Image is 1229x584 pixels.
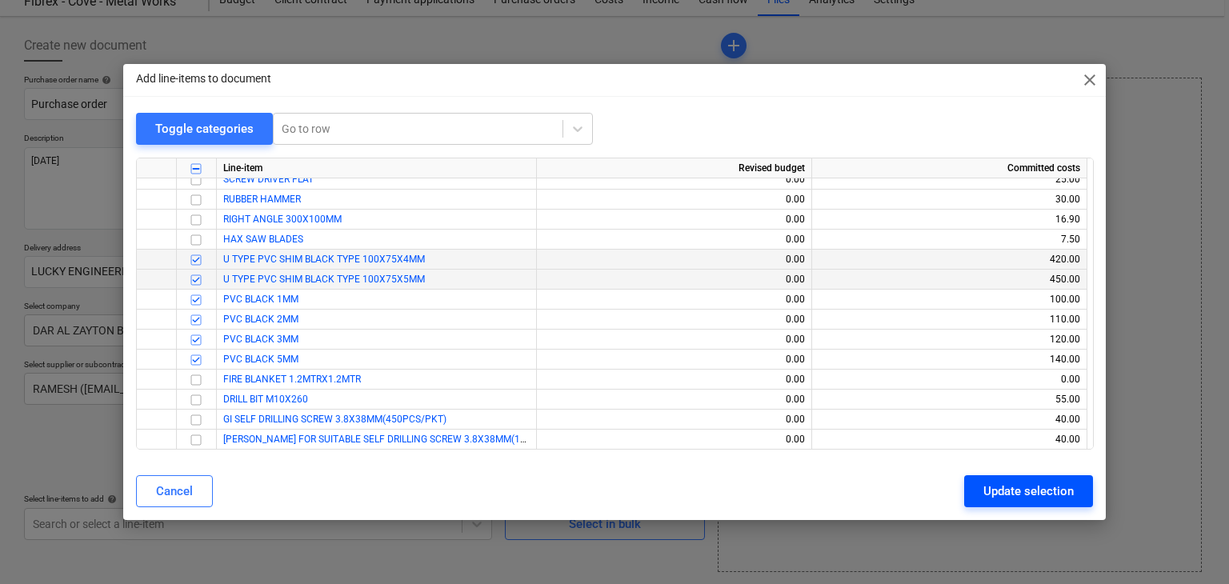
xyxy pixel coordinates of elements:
[543,330,805,350] div: 0.00
[223,434,575,445] span: NYLON FISCHER FOR SUITABLE SELF DRILLING SCREW 3.8X38MM(100PCS/PKT)
[543,210,805,230] div: 0.00
[812,158,1087,178] div: Committed costs
[223,274,425,285] a: U TYPE PVC SHIM BLACK TYPE 100X75X5MM
[819,410,1080,430] div: 40.00
[223,194,301,205] a: RUBBER HAMMER
[543,370,805,390] div: 0.00
[537,158,812,178] div: Revised budget
[819,290,1080,310] div: 100.00
[543,230,805,250] div: 0.00
[156,481,193,502] div: Cancel
[543,170,805,190] div: 0.00
[1149,507,1229,584] iframe: Chat Widget
[223,394,308,405] a: DRILL BIT M10X260
[223,414,446,425] a: GI SELF DRILLING SCREW 3.8X38MM(450PCS/PKT)
[819,330,1080,350] div: 120.00
[543,430,805,450] div: 0.00
[1080,70,1099,90] span: close
[223,354,298,365] a: PVC BLACK 5MM
[819,230,1080,250] div: 7.50
[136,113,273,145] button: Toggle categories
[223,334,298,345] a: PVC BLACK 3MM
[543,310,805,330] div: 0.00
[819,350,1080,370] div: 140.00
[223,234,303,245] a: HAX SAW BLADES
[819,170,1080,190] div: 25.00
[223,314,298,325] a: PVC BLACK 2MM
[543,290,805,310] div: 0.00
[155,118,254,139] div: Toggle categories
[819,190,1080,210] div: 30.00
[983,481,1074,502] div: Update selection
[819,210,1080,230] div: 16.90
[819,250,1080,270] div: 420.00
[819,430,1080,450] div: 40.00
[223,434,575,445] a: [PERSON_NAME] FOR SUITABLE SELF DRILLING SCREW 3.8X38MM(100PCS/PKT)
[964,475,1093,507] button: Update selection
[136,475,213,507] button: Cancel
[819,310,1080,330] div: 110.00
[543,190,805,210] div: 0.00
[223,254,425,265] a: U TYPE PVC SHIM BLACK TYPE 100X75X4MM
[543,410,805,430] div: 0.00
[819,270,1080,290] div: 450.00
[543,250,805,270] div: 0.00
[543,270,805,290] div: 0.00
[543,350,805,370] div: 0.00
[136,70,271,87] p: Add line-items to document
[223,374,361,385] a: FIRE BLANKET 1.2MTRX1.2MTR
[223,174,314,185] a: SCREW DRIVER FLAT
[819,390,1080,410] div: 55.00
[543,390,805,410] div: 0.00
[223,294,298,305] a: PVC BLACK 1MM
[223,214,342,225] a: RIGHT ANGLE 300X100MM
[217,158,537,178] div: Line-item
[819,370,1080,390] div: 0.00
